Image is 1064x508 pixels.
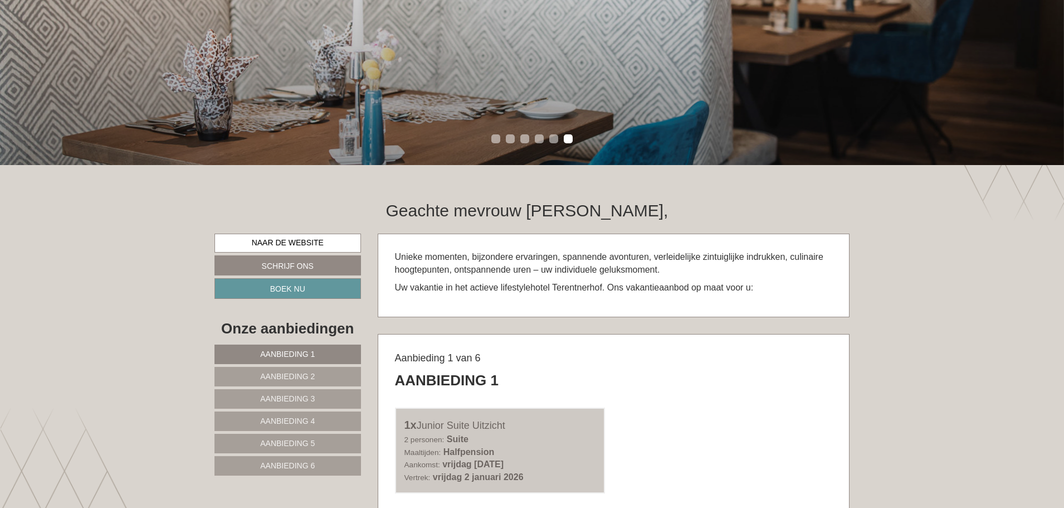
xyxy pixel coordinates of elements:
[404,448,441,457] font: Maaltijden:
[404,419,417,431] font: 1x
[442,459,504,469] font: vrijdag [DATE]
[260,394,315,403] font: Aanbieding 3
[404,473,431,482] font: Vertrek:
[443,447,495,457] font: Halfpension
[252,238,324,247] font: Naar de website
[404,461,440,469] font: Aankomst:
[260,461,315,470] font: Aanbieding 6
[260,439,315,448] font: Aanbieding 5
[447,434,468,444] font: Suite
[386,201,668,220] font: Geachte mevrouw [PERSON_NAME],
[214,278,361,298] a: Boek nu
[214,234,361,253] a: Naar de website
[270,284,305,293] font: Boek nu
[395,252,823,274] font: Unieke momenten, bijzondere ervaringen, spannende avonturen, verleidelijke zintuiglijke indrukken...
[262,261,314,270] font: Schrijf ons
[417,420,505,431] font: Junior Suite Uitzicht
[404,436,445,444] font: 2 personen:
[214,255,361,275] a: Schrijf ons
[221,320,354,337] font: Onze aanbiedingen
[260,417,315,425] font: Aanbieding 4
[395,283,754,292] font: Uw vakantie in het actieve lifestylehotel Terentnerhof. Ons vakantieaanbod op maat voor u:
[260,350,315,359] font: Aanbieding 1
[395,372,499,389] font: Aanbieding 1
[260,372,315,381] font: Aanbieding 2
[433,472,524,482] font: vrijdag 2 januari 2026
[395,352,481,364] font: Aanbieding 1 van 6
